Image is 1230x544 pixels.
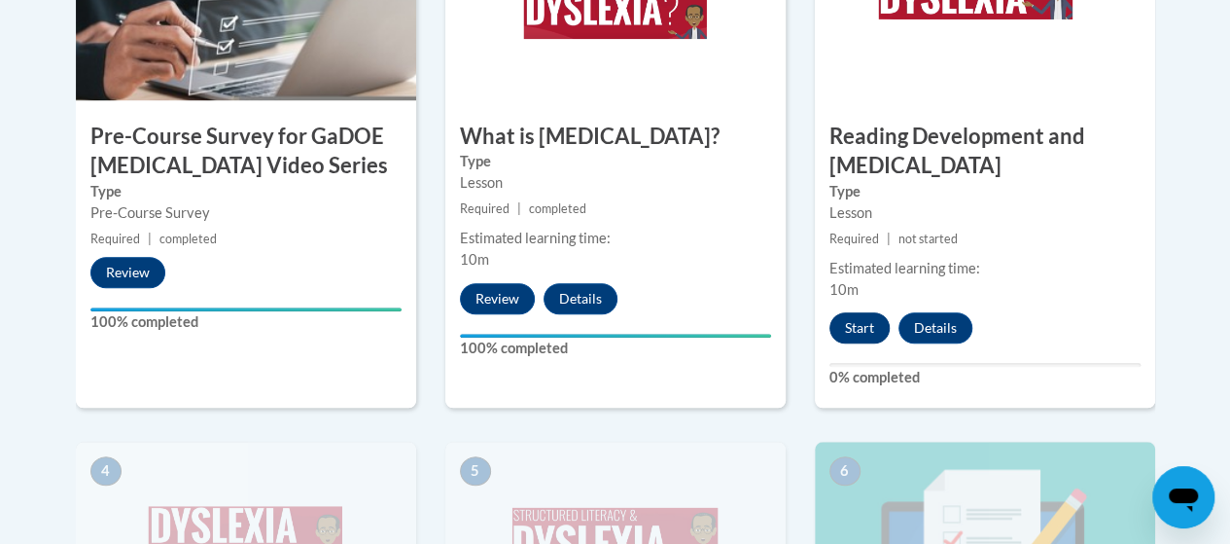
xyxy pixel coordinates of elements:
span: 6 [829,456,861,486]
div: Your progress [90,308,402,311]
label: 100% completed [90,311,402,333]
label: Type [460,151,771,172]
span: Required [90,232,140,246]
h3: What is [MEDICAL_DATA]? [445,122,786,152]
h3: Pre-Course Survey for GaDOE [MEDICAL_DATA] Video Series [76,122,416,182]
div: Your progress [460,334,771,338]
label: 0% completed [829,367,1141,388]
button: Start [829,312,890,344]
div: Pre-Course Survey [90,202,402,224]
div: Lesson [829,202,1141,224]
span: completed [529,201,586,216]
span: Required [829,232,879,246]
span: 5 [460,456,491,486]
span: | [148,232,152,246]
div: Estimated learning time: [829,258,1141,279]
button: Review [460,283,535,314]
h3: Reading Development and [MEDICAL_DATA] [815,122,1155,182]
iframe: Button to launch messaging window [1152,466,1214,528]
button: Details [544,283,617,314]
span: | [887,232,891,246]
span: not started [898,232,958,246]
label: 100% completed [460,338,771,359]
label: Type [829,181,1141,202]
div: Estimated learning time: [460,228,771,249]
span: completed [159,232,217,246]
span: 4 [90,456,122,486]
span: 10m [460,251,489,268]
span: Required [460,201,510,216]
div: Lesson [460,172,771,194]
label: Type [90,181,402,202]
button: Review [90,257,165,288]
span: | [517,201,521,216]
button: Details [898,312,972,344]
span: 10m [829,281,859,298]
